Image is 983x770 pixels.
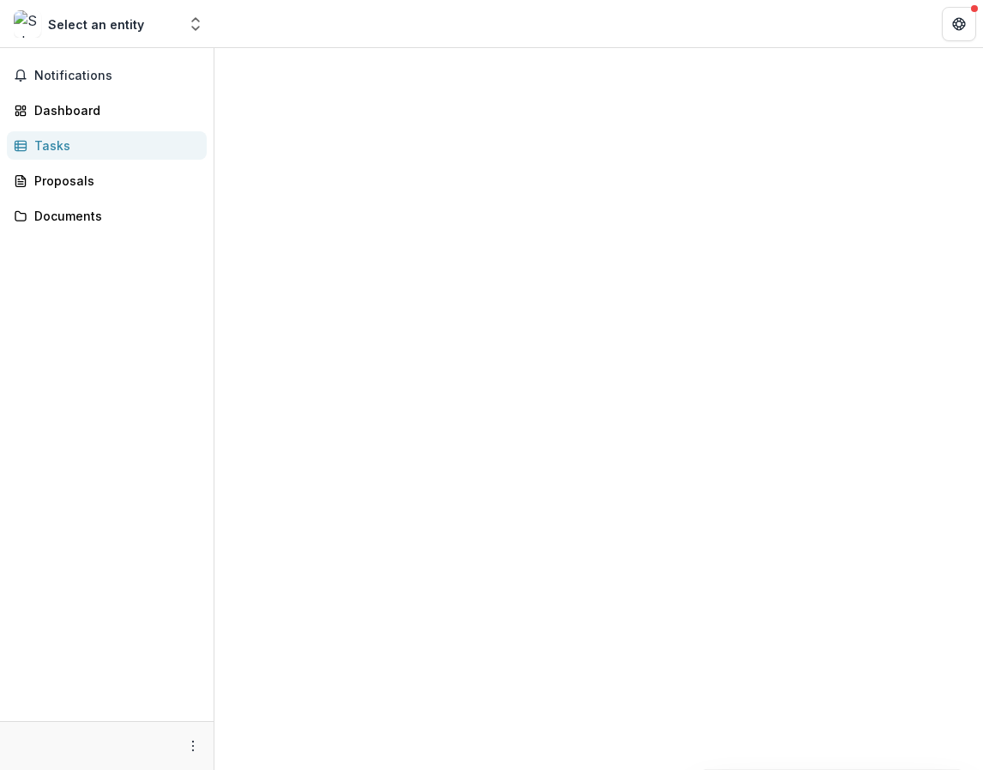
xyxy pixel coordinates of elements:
[183,736,203,756] button: More
[942,7,976,41] button: Get Help
[14,10,41,38] img: Select an entity
[7,62,207,89] button: Notifications
[34,172,193,190] div: Proposals
[34,69,200,83] span: Notifications
[184,7,208,41] button: Open entity switcher
[34,207,193,225] div: Documents
[48,15,144,33] div: Select an entity
[7,96,207,124] a: Dashboard
[7,131,207,160] a: Tasks
[7,167,207,195] a: Proposals
[34,136,193,155] div: Tasks
[34,101,193,119] div: Dashboard
[7,202,207,230] a: Documents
